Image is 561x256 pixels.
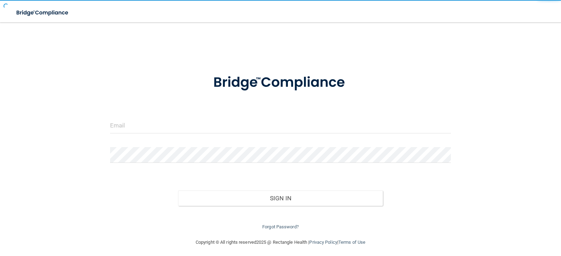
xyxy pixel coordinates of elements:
[153,231,408,254] div: Copyright © All rights reserved 2025 @ Rectangle Health | |
[199,64,362,101] img: bridge_compliance_login_screen.278c3ca4.svg
[110,118,451,133] input: Email
[338,240,365,245] a: Terms of Use
[309,240,337,245] a: Privacy Policy
[262,224,299,229] a: Forgot Password?
[178,191,383,206] button: Sign In
[11,6,75,20] img: bridge_compliance_login_screen.278c3ca4.svg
